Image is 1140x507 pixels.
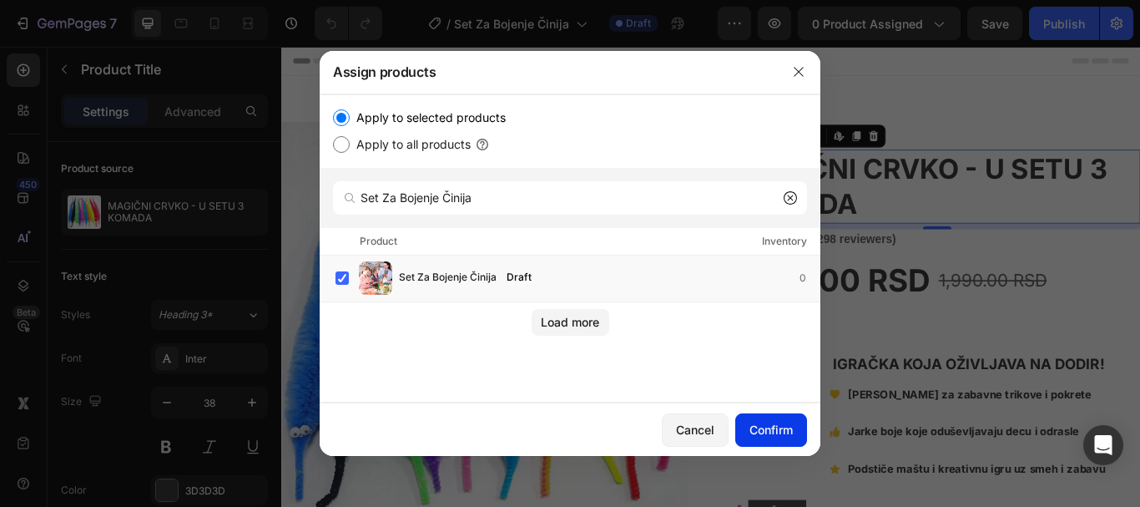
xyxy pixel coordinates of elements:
div: 40% [543,89,570,110]
strong: [PERSON_NAME] za zabavne trikove i pokrete [660,398,945,413]
strong: Podstiče maštu i kreativnu igru uz smeh i zabavu [660,484,961,500]
div: Open Intercom Messenger [1083,425,1123,465]
span: Set Za Bojenje Činija [399,269,497,287]
strong: Jarke boje koje oduševljavaju decu i odrasle [660,441,930,457]
div: Assign products [320,50,777,94]
button: Cancel [662,413,729,447]
div: Confirm [749,421,793,439]
input: Search products [333,181,807,215]
img: Alt Image [527,356,626,456]
div: Draft [500,269,538,286]
div: 0 [800,270,820,286]
div: 1,990.00 RSD [764,256,894,290]
strong: IGRAČKA KOJA OŽIVLJAVA NA DODIR! [643,360,960,380]
h1: MAGIČNI CRVKO - U SETU 3 KOMADA [527,120,1001,206]
p: (1298 reviewers) [613,215,717,235]
div: OFF [570,89,598,112]
div: - [534,89,543,112]
div: Product [360,233,397,250]
label: Apply to all products [350,134,471,155]
div: /> [320,94,820,403]
label: Apply to selected products [350,108,506,128]
button: Load more [532,309,609,336]
img: product-img [359,261,392,295]
div: 1,190.00 RSD [527,250,758,297]
div: Cancel [676,421,714,439]
button: Confirm [735,413,807,447]
div: Load more [541,313,599,331]
div: Inventory [762,233,807,250]
div: Product Title [548,97,616,112]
